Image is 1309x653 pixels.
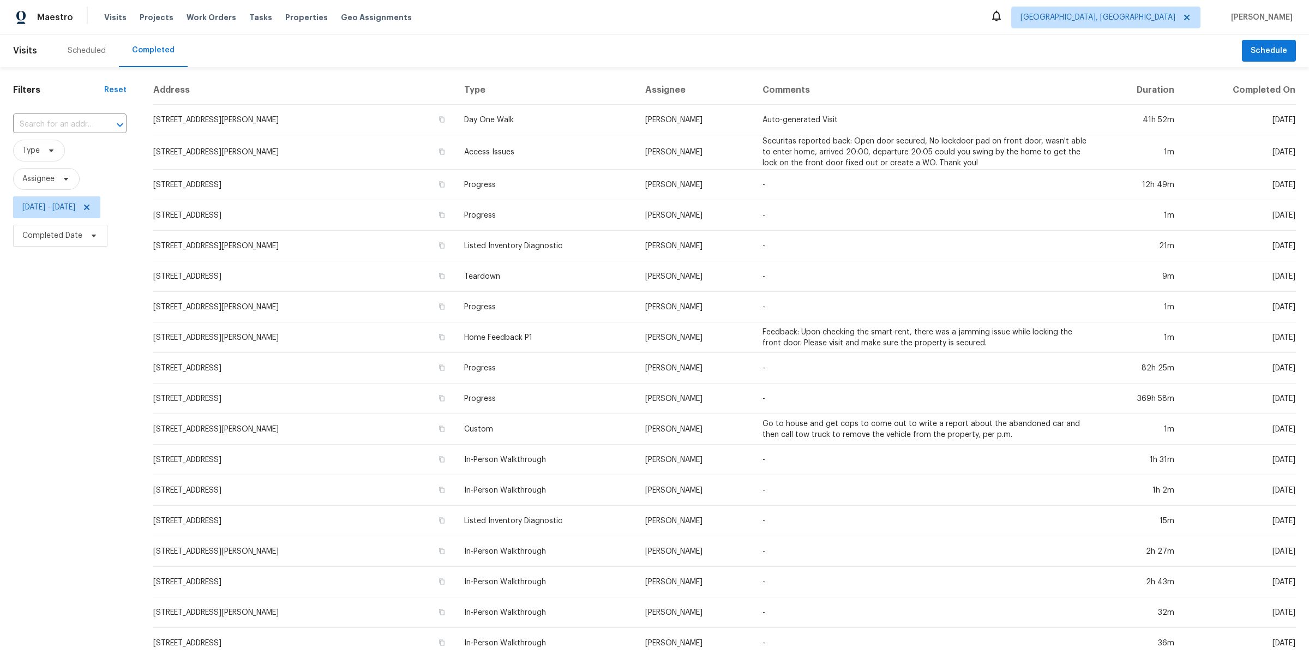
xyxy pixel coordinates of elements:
td: [STREET_ADDRESS] [153,353,455,384]
button: Copy Address [437,271,447,281]
td: [PERSON_NAME] [637,384,754,414]
td: Progress [455,292,637,322]
td: 2h 43m [1097,567,1183,597]
th: Completed On [1183,76,1296,105]
span: Tasks [249,14,272,21]
td: [DATE] [1183,384,1296,414]
td: [DATE] [1183,414,1296,445]
td: [PERSON_NAME] [637,261,754,292]
button: Copy Address [437,210,447,220]
td: [STREET_ADDRESS][PERSON_NAME] [153,292,455,322]
button: Copy Address [437,147,447,157]
td: [DATE] [1183,200,1296,231]
td: [PERSON_NAME] [637,536,754,567]
span: Schedule [1251,44,1287,58]
td: In-Person Walkthrough [455,475,637,506]
td: [STREET_ADDRESS][PERSON_NAME] [153,322,455,353]
td: Listed Inventory Diagnostic [455,231,637,261]
td: Auto-generated Visit [754,105,1097,135]
td: - [754,597,1097,628]
td: [DATE] [1183,536,1296,567]
td: - [754,475,1097,506]
td: [PERSON_NAME] [637,135,754,170]
td: - [754,170,1097,200]
th: Type [455,76,637,105]
td: 1m [1097,292,1183,322]
td: [DATE] [1183,322,1296,353]
h1: Filters [13,85,104,95]
button: Copy Address [437,241,447,250]
td: 12h 49m [1097,170,1183,200]
button: Copy Address [437,179,447,189]
span: Assignee [22,173,55,184]
td: Teardown [455,261,637,292]
td: Progress [455,353,637,384]
td: 1m [1097,322,1183,353]
button: Copy Address [437,607,447,617]
button: Copy Address [437,302,447,311]
td: [STREET_ADDRESS][PERSON_NAME] [153,536,455,567]
td: Progress [455,384,637,414]
td: 1h 2m [1097,475,1183,506]
td: [DATE] [1183,170,1296,200]
td: [DATE] [1183,135,1296,170]
td: - [754,384,1097,414]
td: - [754,445,1097,475]
span: Geo Assignments [341,12,412,23]
button: Copy Address [437,577,447,586]
td: [PERSON_NAME] [637,445,754,475]
button: Copy Address [437,332,447,342]
td: [STREET_ADDRESS] [153,445,455,475]
span: Work Orders [187,12,236,23]
button: Copy Address [437,424,447,434]
td: [PERSON_NAME] [637,105,754,135]
td: [STREET_ADDRESS][PERSON_NAME] [153,597,455,628]
td: [PERSON_NAME] [637,322,754,353]
td: 82h 25m [1097,353,1183,384]
button: Copy Address [437,115,447,124]
td: Feedback: Upon checking the smart-rent, there was a jamming issue while locking the front door. P... [754,322,1097,353]
td: 1m [1097,135,1183,170]
td: 1h 31m [1097,445,1183,475]
td: [DATE] [1183,597,1296,628]
td: [PERSON_NAME] [637,506,754,536]
td: [DATE] [1183,292,1296,322]
span: [GEOGRAPHIC_DATA], [GEOGRAPHIC_DATA] [1020,12,1175,23]
button: Copy Address [437,638,447,648]
td: [PERSON_NAME] [637,414,754,445]
td: [PERSON_NAME] [637,597,754,628]
input: Search for an address... [13,116,96,133]
td: Custom [455,414,637,445]
td: Home Feedback P1 [455,322,637,353]
span: Visits [13,39,37,63]
span: Properties [285,12,328,23]
td: Progress [455,200,637,231]
span: Projects [140,12,173,23]
td: - [754,506,1097,536]
td: [STREET_ADDRESS] [153,567,455,597]
td: [STREET_ADDRESS] [153,170,455,200]
td: [STREET_ADDRESS][PERSON_NAME] [153,135,455,170]
button: Open [112,117,128,133]
span: [DATE] - [DATE] [22,202,75,213]
th: Assignee [637,76,754,105]
button: Copy Address [437,454,447,464]
td: [STREET_ADDRESS] [153,384,455,414]
td: - [754,261,1097,292]
td: [DATE] [1183,353,1296,384]
td: [DATE] [1183,231,1296,261]
td: - [754,231,1097,261]
span: Completed Date [22,230,82,241]
td: - [754,200,1097,231]
button: Copy Address [437,393,447,403]
button: Copy Address [437,485,447,495]
span: Type [22,145,40,156]
div: Scheduled [68,45,106,56]
span: [PERSON_NAME] [1227,12,1293,23]
td: Day One Walk [455,105,637,135]
td: [PERSON_NAME] [637,200,754,231]
button: Copy Address [437,546,447,556]
td: - [754,292,1097,322]
td: [PERSON_NAME] [637,231,754,261]
td: [STREET_ADDRESS] [153,200,455,231]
